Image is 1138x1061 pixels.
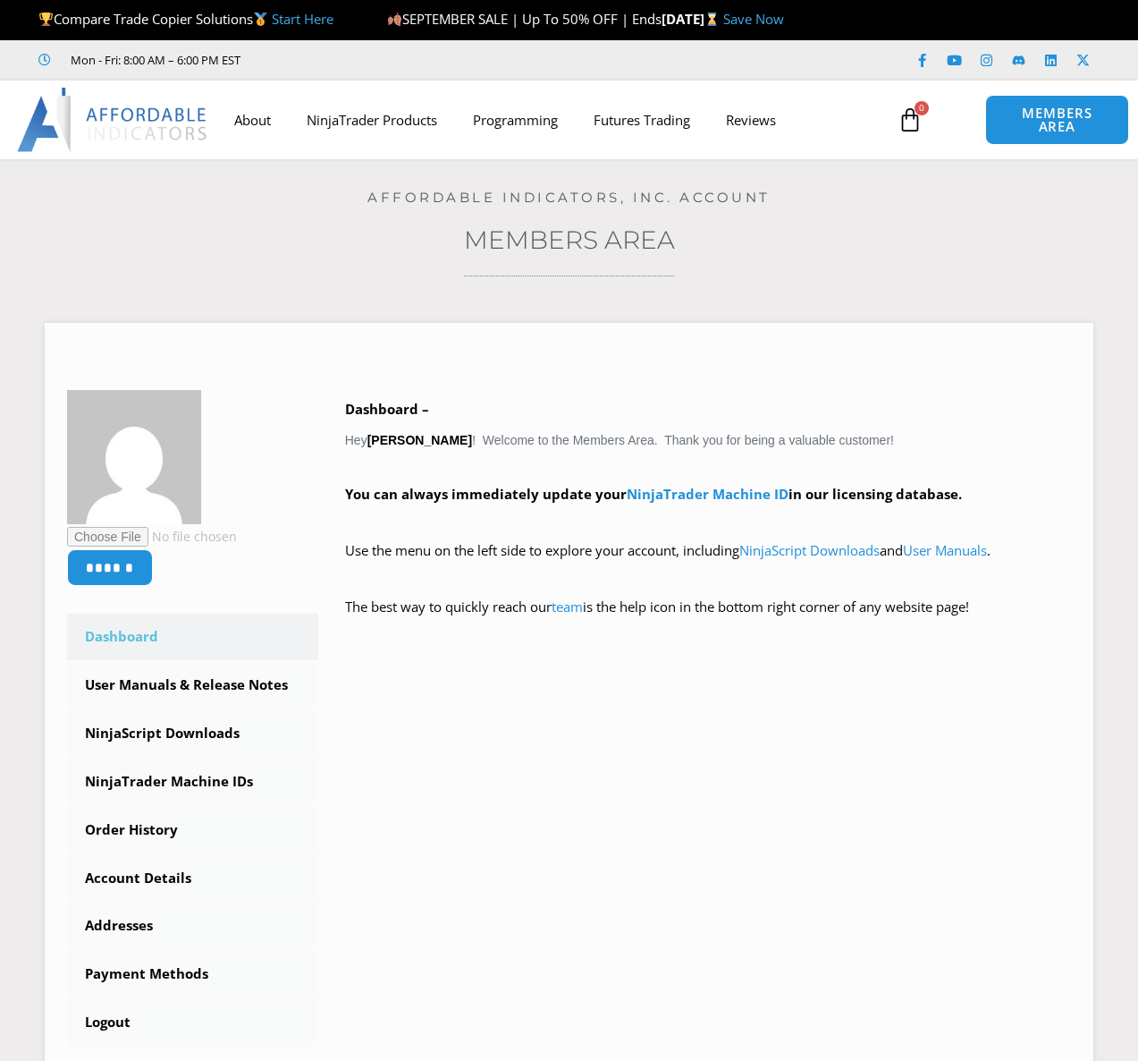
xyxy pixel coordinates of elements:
[67,999,318,1046] a: Logout
[871,94,949,146] a: 0
[367,189,771,206] a: Affordable Indicators, Inc. Account
[388,13,401,26] img: 🍂
[387,10,662,28] span: SEPTEMBER SALE | Up To 50% OFF | Ends
[216,99,888,140] nav: Menu
[266,51,534,69] iframe: Customer reviews powered by Trustpilot
[67,759,318,805] a: NinjaTrader Machine IDs
[985,95,1129,145] a: MEMBERS AREA
[345,595,1071,645] p: The best way to quickly reach our is the help icon in the bottom right corner of any website page!
[1004,106,1110,133] span: MEMBERS AREA
[627,485,788,503] a: NinjaTrader Machine ID
[254,13,267,26] img: 🥇
[67,807,318,853] a: Order History
[455,99,576,140] a: Programming
[67,614,318,660] a: Dashboard
[903,541,987,559] a: User Manuals
[289,99,455,140] a: NinjaTrader Products
[17,88,209,152] img: LogoAI | Affordable Indicators – NinjaTrader
[67,855,318,902] a: Account Details
[464,225,675,255] a: Members Area
[67,662,318,709] a: User Manuals & Release Notes
[38,10,333,28] span: Compare Trade Copier Solutions
[67,951,318,997] a: Payment Methods
[345,539,1071,589] p: Use the menu on the left side to explore your account, including and .
[39,13,53,26] img: 🏆
[345,397,1071,645] div: Hey ! Welcome to the Members Area. Thank you for being a valuable customer!
[67,614,318,1046] nav: Account pages
[67,903,318,949] a: Addresses
[662,10,723,28] strong: [DATE]
[66,49,240,71] span: Mon - Fri: 8:00 AM – 6:00 PM EST
[739,541,880,559] a: NinjaScript Downloads
[367,433,472,447] strong: [PERSON_NAME]
[216,99,289,140] a: About
[345,485,962,503] strong: You can always immediately update your in our licensing database.
[705,13,719,26] img: ⌛
[708,99,794,140] a: Reviews
[552,598,583,615] a: team
[915,101,929,115] span: 0
[345,400,429,418] b: Dashboard –
[67,710,318,757] a: NinjaScript Downloads
[576,99,708,140] a: Futures Trading
[272,10,333,28] a: Start Here
[67,390,201,524] img: 88d119a22d3c5ee6639ae0003ceecb032754cf2c5a367d56cf6f19e4911eeea4
[723,10,784,28] a: Save Now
